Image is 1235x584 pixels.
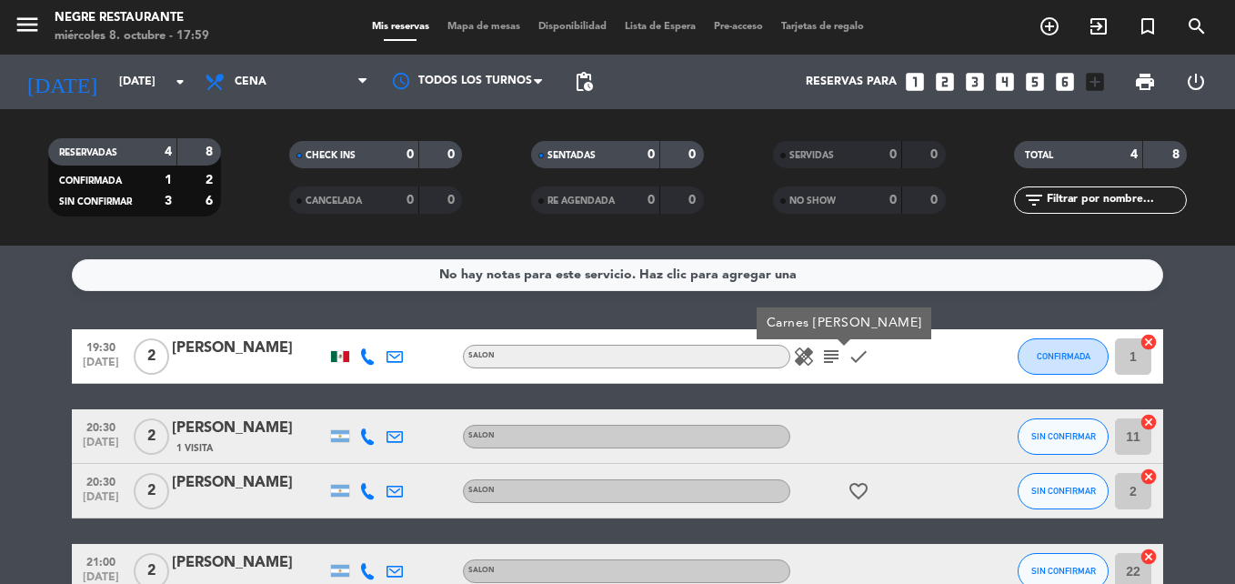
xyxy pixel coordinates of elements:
[407,148,414,161] strong: 0
[78,437,124,458] span: [DATE]
[407,194,414,206] strong: 0
[235,76,266,88] span: Cena
[468,567,495,574] span: SALON
[1170,55,1221,109] div: LOG OUT
[438,22,529,32] span: Mapa de mesas
[705,22,772,32] span: Pre-acceso
[1023,70,1047,94] i: looks_5
[447,148,458,161] strong: 0
[78,550,124,571] span: 21:00
[447,194,458,206] strong: 0
[529,22,616,32] span: Disponibilidad
[468,432,495,439] span: SALON
[1025,151,1053,160] span: TOTAL
[134,418,169,455] span: 2
[134,473,169,509] span: 2
[757,307,931,339] div: Carnes [PERSON_NAME]
[439,265,797,286] div: No hay notas para este servicio. Haz clic para agregar una
[165,195,172,207] strong: 3
[1031,431,1096,441] span: SIN CONFIRMAR
[1140,413,1158,431] i: cancel
[134,338,169,375] span: 2
[789,151,834,160] span: SERVIDAS
[1031,486,1096,496] span: SIN CONFIRMAR
[78,416,124,437] span: 20:30
[930,194,941,206] strong: 0
[1018,338,1109,375] button: CONFIRMADA
[206,146,216,158] strong: 8
[468,352,495,359] span: SALON
[1083,70,1107,94] i: add_box
[176,441,213,456] span: 1 Visita
[206,195,216,207] strong: 6
[1039,15,1060,37] i: add_circle_outline
[547,196,615,206] span: RE AGENDADA
[688,194,699,206] strong: 0
[573,71,595,93] span: pending_actions
[55,9,209,27] div: Negre Restaurante
[363,22,438,32] span: Mis reservas
[306,151,356,160] span: CHECK INS
[1186,15,1208,37] i: search
[806,76,897,88] span: Reservas para
[59,148,117,157] span: RESERVADAS
[848,480,869,502] i: favorite_border
[172,417,326,440] div: [PERSON_NAME]
[848,346,869,368] i: check
[1140,548,1158,566] i: cancel
[1031,566,1096,576] span: SIN CONFIRMAR
[1140,333,1158,351] i: cancel
[1023,189,1045,211] i: filter_list
[1088,15,1109,37] i: exit_to_app
[172,337,326,360] div: [PERSON_NAME]
[306,196,362,206] span: CANCELADA
[793,346,815,368] i: healing
[55,27,209,45] div: miércoles 8. octubre - 17:59
[889,194,897,206] strong: 0
[1172,148,1183,161] strong: 8
[59,197,132,206] span: SIN CONFIRMAR
[1185,71,1207,93] i: power_settings_new
[1134,71,1156,93] span: print
[1045,190,1186,210] input: Filtrar por nombre...
[772,22,873,32] span: Tarjetas de regalo
[14,11,41,45] button: menu
[78,470,124,491] span: 20:30
[78,357,124,378] span: [DATE]
[903,70,927,94] i: looks_one
[78,336,124,357] span: 19:30
[963,70,987,94] i: looks_3
[169,71,191,93] i: arrow_drop_down
[648,194,655,206] strong: 0
[165,174,172,186] strong: 1
[930,148,941,161] strong: 0
[1140,468,1158,486] i: cancel
[14,62,110,102] i: [DATE]
[172,551,326,575] div: [PERSON_NAME]
[172,471,326,495] div: [PERSON_NAME]
[1137,15,1159,37] i: turned_in_not
[1037,351,1090,361] span: CONFIRMADA
[1018,418,1109,455] button: SIN CONFIRMAR
[889,148,897,161] strong: 0
[688,148,699,161] strong: 0
[789,196,836,206] span: NO SHOW
[933,70,957,94] i: looks_two
[1053,70,1077,94] i: looks_6
[14,11,41,38] i: menu
[547,151,596,160] span: SENTADAS
[206,174,216,186] strong: 2
[59,176,122,186] span: CONFIRMADA
[468,487,495,494] span: SALON
[648,148,655,161] strong: 0
[1018,473,1109,509] button: SIN CONFIRMAR
[993,70,1017,94] i: looks_4
[165,146,172,158] strong: 4
[820,346,842,368] i: subject
[1130,148,1138,161] strong: 4
[78,491,124,512] span: [DATE]
[616,22,705,32] span: Lista de Espera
